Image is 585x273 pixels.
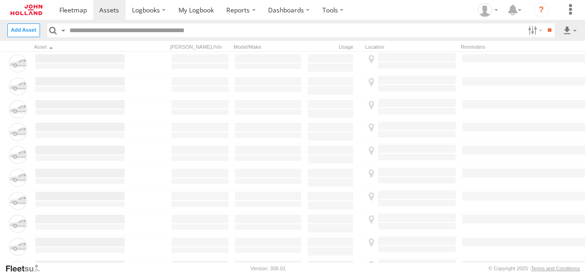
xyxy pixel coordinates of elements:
[524,23,544,37] label: Search Filter Options
[461,44,530,50] div: Reminders
[488,266,580,271] div: © Copyright 2025 -
[7,23,40,37] label: Create New Asset
[475,3,501,17] div: Adam Dippie
[531,266,580,271] a: Terms and Conditions
[34,44,126,50] div: Click to Sort
[251,266,286,271] div: Version: 308.01
[170,44,230,50] div: [PERSON_NAME]./Vin
[59,23,66,37] label: Search Query
[534,3,549,17] i: ?
[234,44,303,50] div: Model/Make
[562,23,578,37] label: Export results as...
[11,5,42,15] img: jhg-logo.svg
[5,264,47,273] a: Visit our Website
[365,44,457,50] div: Location
[2,2,51,17] a: Return to Dashboard
[306,44,361,50] div: Usage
